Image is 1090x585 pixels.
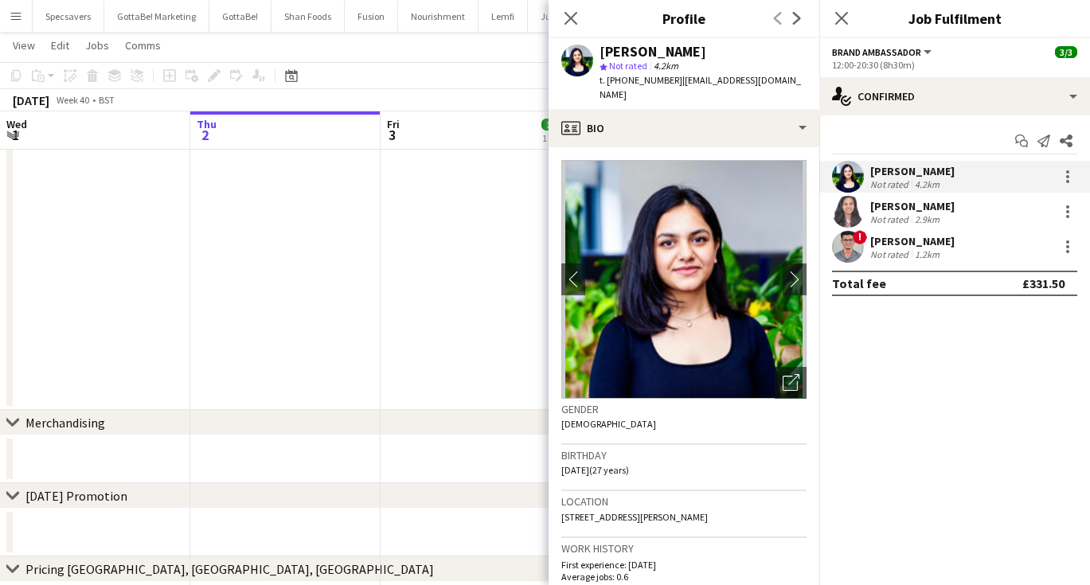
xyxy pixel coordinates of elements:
span: | [EMAIL_ADDRESS][DOMAIN_NAME] [600,74,801,100]
div: Not rated [870,213,912,225]
div: [DATE] Promotion [25,488,127,504]
a: Comms [119,35,167,56]
a: Jobs [79,35,115,56]
div: Confirmed [819,77,1090,115]
div: Total fee [832,275,886,291]
span: View [13,38,35,53]
div: [PERSON_NAME] [600,45,706,59]
div: BST [99,94,115,106]
button: Fusion [345,1,398,32]
h3: Birthday [561,448,807,462]
div: 2.9km [912,213,943,225]
span: Not rated [609,60,647,72]
span: Wed [6,117,27,131]
button: Shan Foods [272,1,345,32]
button: GottaBe! [209,1,272,32]
span: Week 40 [53,94,92,106]
h3: Work history [561,541,807,556]
div: 12:00-20:30 (8h30m) [832,59,1077,71]
button: Jumbo [528,1,583,32]
h3: Job Fulfilment [819,8,1090,29]
div: Merchandising [25,415,105,431]
span: ! [853,230,867,244]
span: 2 [194,126,217,144]
div: [DATE] [13,92,49,108]
span: [STREET_ADDRESS][PERSON_NAME] [561,511,708,523]
div: £331.50 [1022,275,1065,291]
div: [PERSON_NAME] [870,234,955,248]
span: Brand Ambassador [832,46,921,58]
div: Bio [549,109,819,147]
button: Lemfi [479,1,528,32]
button: GottaBe! Marketing [104,1,209,32]
span: [DATE] (27 years) [561,464,629,476]
a: Edit [45,35,76,56]
span: t. [PHONE_NUMBER] [600,74,682,86]
h3: Gender [561,402,807,416]
p: First experience: [DATE] [561,559,807,571]
a: View [6,35,41,56]
p: Average jobs: 0.6 [561,571,807,583]
button: Specsavers [33,1,104,32]
span: 3 [385,126,400,144]
span: 4.2km [650,60,682,72]
span: 1 [4,126,27,144]
span: 3/3 [1055,46,1077,58]
div: 1.2km [912,248,943,260]
h3: Location [561,494,807,509]
div: 1 Job [542,132,563,144]
span: [DEMOGRAPHIC_DATA] [561,418,656,430]
button: Nourishment [398,1,479,32]
span: Thu [197,117,217,131]
span: Jobs [85,38,109,53]
div: [PERSON_NAME] [870,199,955,213]
h3: Profile [549,8,819,29]
span: Comms [125,38,161,53]
div: [PERSON_NAME] [870,164,955,178]
div: Not rated [870,248,912,260]
div: 4.2km [912,178,943,190]
img: Crew avatar or photo [561,160,807,399]
div: Not rated [870,178,912,190]
div: Open photos pop-in [775,367,807,399]
span: Edit [51,38,69,53]
div: Pricing [GEOGRAPHIC_DATA], [GEOGRAPHIC_DATA], [GEOGRAPHIC_DATA] [25,561,434,577]
span: 1/1 [541,119,564,131]
button: Brand Ambassador [832,46,934,58]
span: Fri [387,117,400,131]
